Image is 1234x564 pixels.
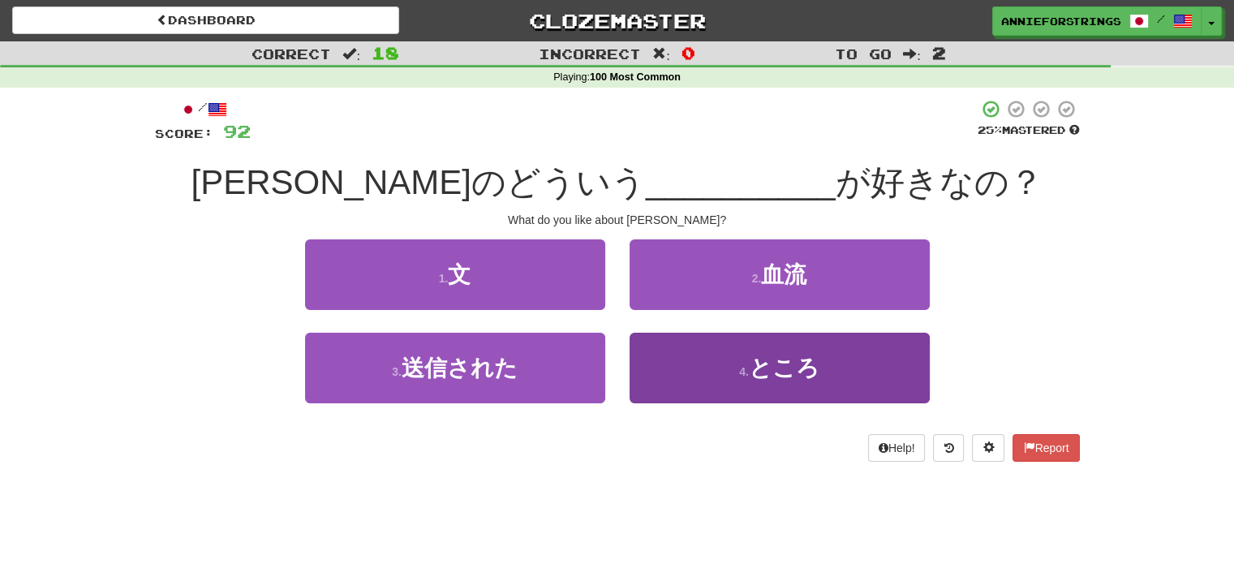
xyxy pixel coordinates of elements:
div: Mastered [978,123,1080,138]
span: : [342,47,360,61]
button: Report [1013,434,1079,462]
small: 1 . [439,272,449,285]
div: / [155,99,251,119]
a: Dashboard [12,6,399,34]
span: 文 [448,262,471,287]
div: What do you like about [PERSON_NAME]? [155,212,1080,228]
span: Score: [155,127,213,140]
button: 4.ところ [630,333,930,403]
a: annieforstrings / [992,6,1202,36]
span: 血流 [761,262,806,287]
button: Round history (alt+y) [933,434,964,462]
span: / [1157,13,1165,24]
span: Incorrect [539,45,641,62]
span: : [652,47,670,61]
strong: 100 Most Common [590,71,681,83]
a: Clozemaster [424,6,810,35]
span: が好きなの？ [836,163,1043,201]
span: 2 [932,43,946,62]
span: 0 [681,43,695,62]
span: 18 [372,43,399,62]
span: : [903,47,921,61]
button: Help! [868,434,926,462]
small: 2 . [752,272,762,285]
small: 4 . [739,365,749,378]
span: [PERSON_NAME]のどういう [191,163,645,201]
span: 92 [223,121,251,141]
button: 1.文 [305,239,605,310]
span: annieforstrings [1001,14,1121,28]
span: __________ [646,163,836,201]
span: ところ [749,355,819,381]
span: Correct [252,45,331,62]
button: 3.送信された [305,333,605,403]
span: 25 % [978,123,1002,136]
span: To go [835,45,892,62]
small: 3 . [392,365,402,378]
span: 送信された [402,355,518,381]
button: 2.血流 [630,239,930,310]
